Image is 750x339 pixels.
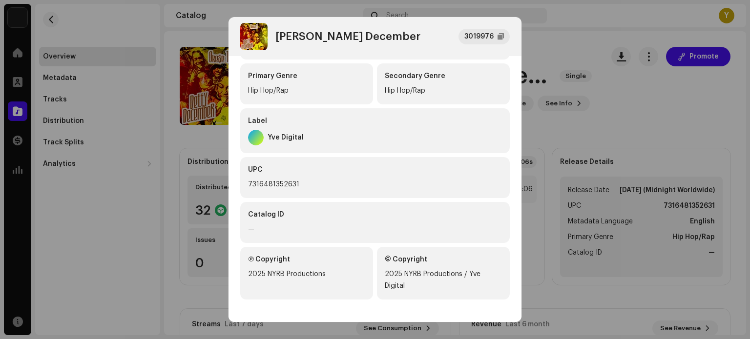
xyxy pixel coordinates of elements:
div: Yve Digital [268,134,304,141]
div: Label [248,116,502,126]
div: Hip Hop/Rap [248,85,365,97]
div: [PERSON_NAME] December [275,31,420,42]
div: UPC [248,165,502,175]
div: Primary Genre [248,71,365,81]
div: 2025 NYRB Productions / Yve Digital [385,268,502,292]
div: Hip Hop/Rap [385,85,502,97]
div: 7316481352631 [248,179,502,190]
div: Ⓟ Copyright [248,255,365,264]
div: Catalog ID [248,210,502,219]
div: © Copyright [385,255,502,264]
div: Secondary Genre [385,71,502,81]
img: b5647a73-64e1-4a41-95a2-51873115c629 [240,23,268,50]
div: — [248,223,502,235]
div: 3019976 [464,31,494,42]
div: 2025 NYRB Productions [248,268,365,280]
